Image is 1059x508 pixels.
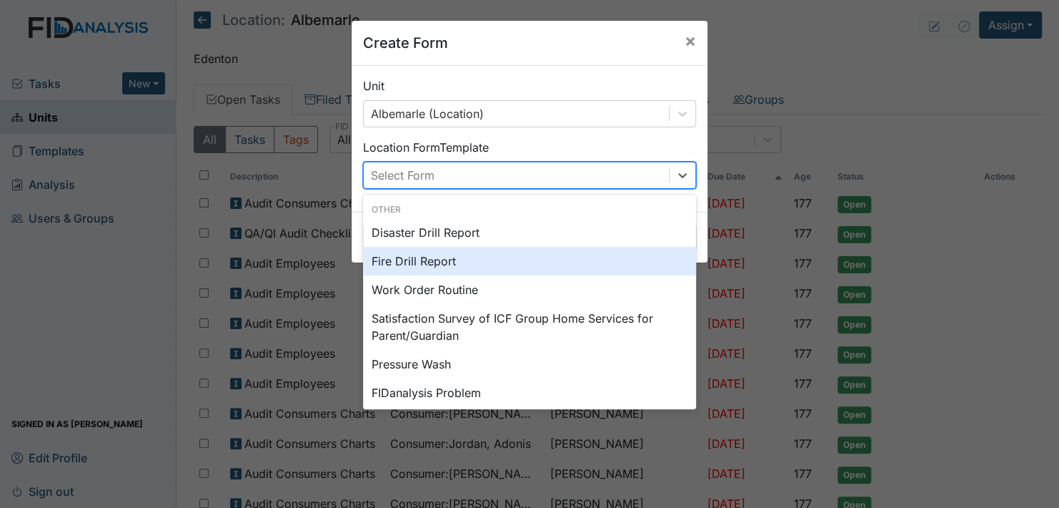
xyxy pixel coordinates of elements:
div: FIDanalysis Problem [363,378,696,407]
div: Pressure Wash [363,350,696,378]
div: Disaster Drill Report [363,218,696,247]
div: Satisfaction Survey of ICF Group Home Services for Parent/Guardian [363,304,696,350]
div: Work Order Routine [363,275,696,304]
span: × [685,30,696,51]
div: Albemarle (Location) [371,105,484,122]
h5: Create Form [363,32,448,54]
label: Location Form Template [363,139,489,156]
div: Other [363,203,696,216]
div: Select Form [371,167,434,184]
label: Unit [363,77,384,94]
div: Fire Drill Report [363,247,696,275]
div: HVAC PM [363,407,696,436]
button: Close [673,21,707,61]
